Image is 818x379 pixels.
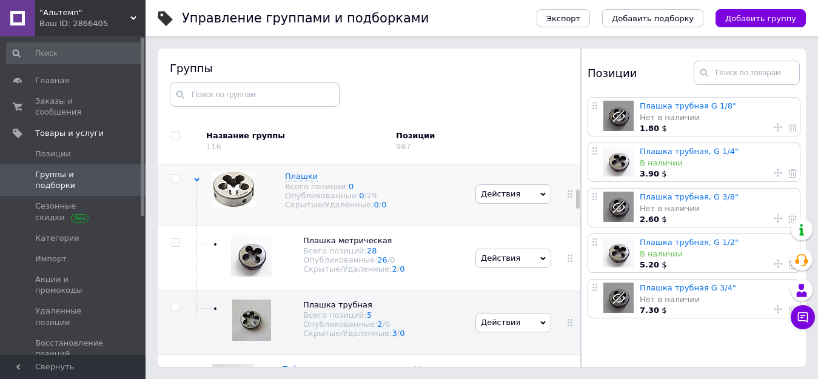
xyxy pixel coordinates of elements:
[400,329,404,338] a: 0
[640,294,794,305] div: Нет в наличии
[788,167,797,178] a: Удалить товар
[170,82,340,107] input: Поиск по группам
[303,264,404,273] div: Скрытые/Удаленные:
[364,191,377,200] span: /
[392,264,397,273] a: 2
[788,213,797,224] a: Удалить товар
[640,123,794,134] div: $
[349,182,354,191] a: 0
[206,142,221,151] div: 116
[640,203,794,214] div: Нет в наличии
[367,246,377,255] a: 28
[285,200,386,209] div: Скрытые/Удаленные:
[231,235,272,277] img: Плашка метрическая
[35,201,112,223] span: Сезонные скидки
[35,338,112,360] span: Восстановление позиций
[640,305,794,316] div: $
[640,215,659,224] b: 2.60
[303,255,404,264] div: Опубликованные:
[387,255,395,264] span: /
[381,200,386,209] a: 0
[640,169,659,178] b: 3.90
[481,253,520,263] span: Действия
[640,112,794,123] div: Нет в наличии
[383,320,391,329] span: /
[385,320,390,329] div: 0
[35,253,67,264] span: Импорт
[716,9,806,27] button: Добавить группу
[374,200,379,209] a: 0
[640,306,659,315] b: 7.30
[546,14,580,23] span: Экспорт
[640,260,794,270] div: $
[640,249,794,260] div: В наличии
[35,96,112,118] span: Заказы и сообщения
[640,238,739,247] a: Плашка трубная, G 1/2"
[640,147,739,156] a: Плашка трубная, G 1/4"
[303,300,372,309] span: Плашка трубная
[232,300,271,341] img: Плашка трубная
[392,329,397,338] a: 3
[206,130,387,141] div: Название группы
[285,191,386,200] div: Опубликованные:
[303,310,404,320] div: Всего позиций:
[35,306,112,327] span: Удаленные позиции
[182,11,429,25] h1: Управление группами и подборками
[640,158,794,169] div: В наличии
[481,318,520,327] span: Действия
[396,142,411,151] div: 987
[303,320,404,329] div: Опубликованные:
[35,128,104,139] span: Товары и услуги
[397,329,405,338] span: /
[640,192,739,201] a: Плашка трубная, G 3/8"
[35,233,79,244] span: Категории
[212,171,255,207] img: Плашки
[788,258,797,269] a: Удалить товар
[640,260,659,269] b: 5.20
[303,329,404,338] div: Скрытые/Удаленные:
[39,18,146,29] div: Ваш ID: 2866405
[640,101,736,110] a: Плашка трубная G 1/8"
[6,42,143,64] input: Поиск
[612,14,694,23] span: Добавить подборку
[285,172,318,181] span: Плашки
[640,214,794,225] div: $
[390,255,395,264] div: 0
[303,236,392,245] span: Плашка метрическая
[400,264,404,273] a: 0
[359,191,364,200] a: 0
[35,169,112,191] span: Группы и подборки
[396,130,499,141] div: Позиции
[35,75,69,86] span: Главная
[170,61,569,76] div: Группы
[640,283,736,292] a: Плашка трубная G 3/4"
[588,61,694,85] div: Позиции
[694,61,800,85] input: Поиск по товарам
[367,191,377,200] div: 29
[303,246,404,255] div: Всего позиций:
[788,122,797,133] a: Удалить товар
[379,200,387,209] span: /
[397,264,405,273] span: /
[285,182,386,191] div: Всего позиций:
[788,304,797,315] a: Удалить товар
[35,274,112,296] span: Акции и промокоды
[377,255,387,264] a: 26
[725,14,796,23] span: Добавить группу
[39,7,130,18] span: "Альтемп"
[640,124,659,133] b: 1.80
[537,9,590,27] button: Экспорт
[640,169,794,179] div: $
[791,305,815,329] button: Чат с покупателем
[35,149,71,159] span: Позиции
[481,189,520,198] span: Действия
[367,310,372,320] a: 5
[602,9,703,27] button: Добавить подборку
[377,320,382,329] a: 2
